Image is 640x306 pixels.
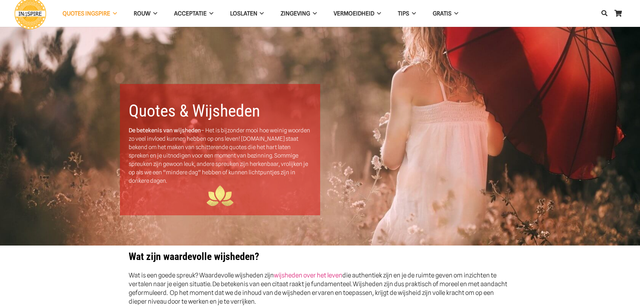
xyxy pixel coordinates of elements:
[134,10,151,17] span: ROUW
[129,251,259,262] strong: Wat zijn waardevolle wijsheden?
[54,5,125,22] a: QUOTES INGSPIRE
[62,10,110,17] span: QUOTES INGSPIRE
[334,10,374,17] span: VERMOEIDHEID
[272,5,325,22] a: Zingeving
[125,5,166,22] a: ROUW
[129,271,507,305] span: Wat is een goede spreuk? Waardevolle wijsheden zijn die authentiek zijn en je de ruimte geven om ...
[174,10,207,17] span: Acceptatie
[398,10,409,17] span: TIPS
[166,5,222,22] a: Acceptatie
[207,185,233,207] img: ingspire
[281,10,310,17] span: Zingeving
[129,127,201,134] strong: De betekenis van wijsheden
[325,5,389,22] a: VERMOEIDHEID
[129,101,260,121] b: Quotes & Wijsheden
[389,5,424,22] a: TIPS
[222,5,272,22] a: Loslaten
[598,5,611,21] a: Zoeken
[274,271,342,279] a: wijsheden over het leven
[129,127,310,184] span: – Het is bijzonder mooi hoe weinig woorden zo veel invloed kunnen hebben op ons leven! [DOMAIN_NA...
[424,5,467,22] a: GRATIS
[230,10,257,17] span: Loslaten
[433,10,452,17] span: GRATIS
